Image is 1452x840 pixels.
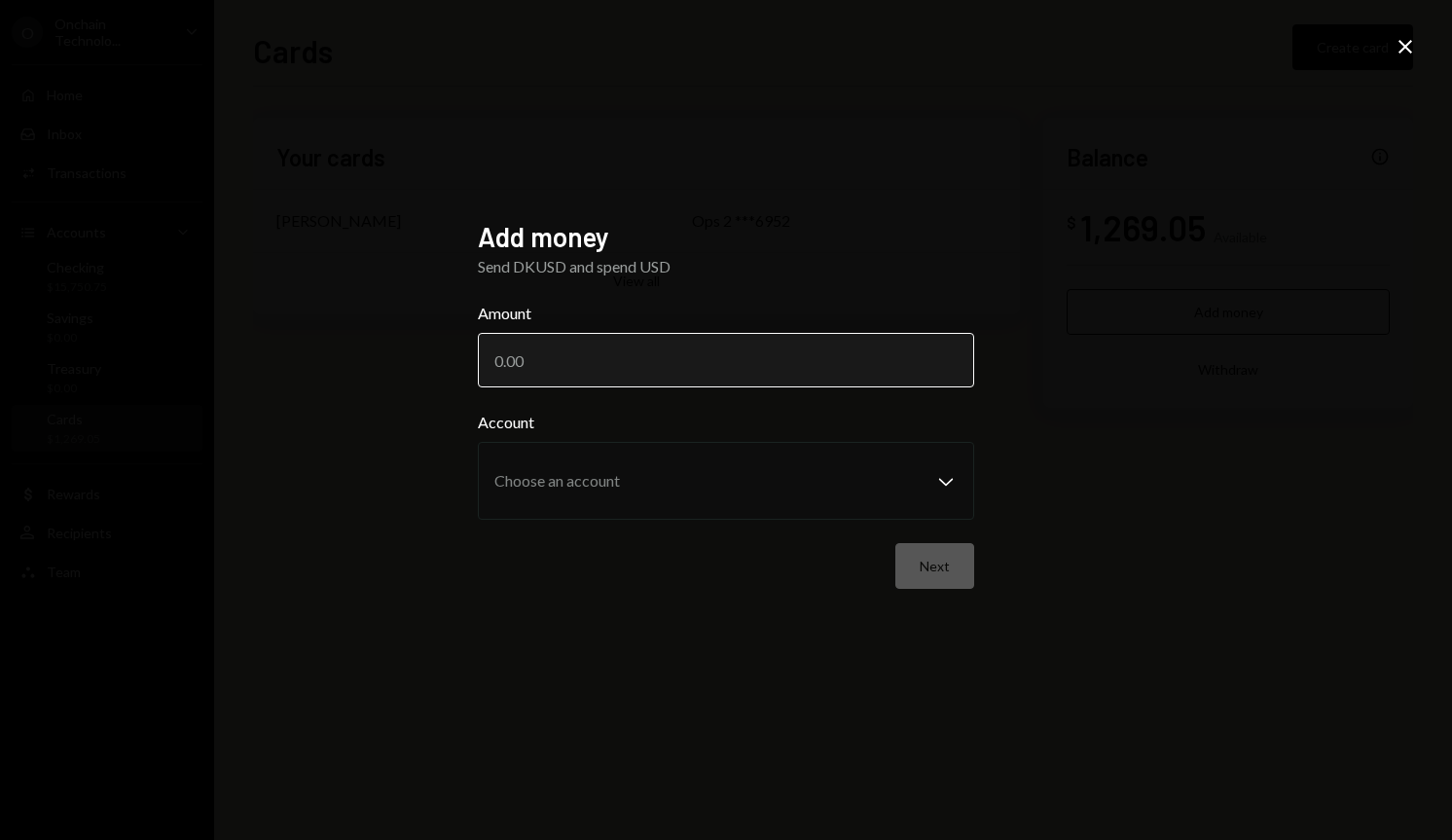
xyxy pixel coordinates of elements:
button: Account [478,442,974,520]
label: Amount [478,302,974,325]
h2: Add money [478,218,974,256]
label: Account [478,411,974,434]
input: 0.00 [478,333,974,387]
div: Send DKUSD and spend USD [478,255,974,278]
